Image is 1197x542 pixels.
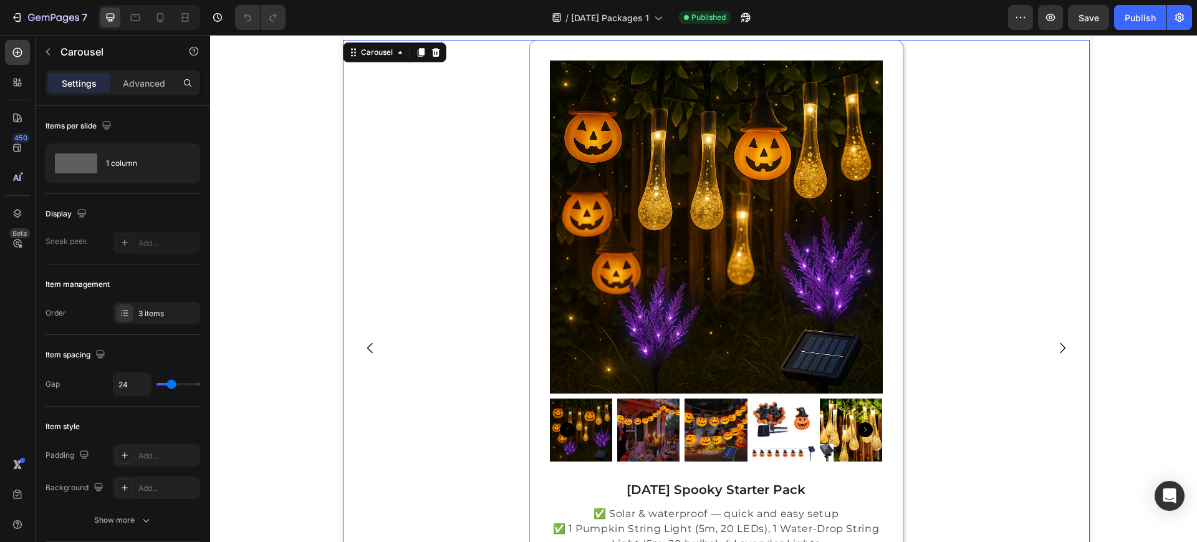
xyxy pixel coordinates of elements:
div: Beta [9,228,30,238]
img: Pumpkin String Lights | Solar-Powered Waterproof Halloween Decorations | Outdoor Yard & Garden Decor [542,364,605,426]
p: Advanced [123,77,165,90]
div: Item style [46,421,80,432]
p: Settings [62,77,97,90]
div: Add... [138,483,197,494]
img: Solar String Lights Outdoor | Waterproof Water Drop Beads Lights | Perfect for Holiday, Patio, Ga... [610,364,672,426]
p: 7 [82,10,87,25]
span: [DATE] Packages 1 [571,11,649,24]
button: Carousel Next Arrow [648,387,663,402]
img: Pumpkin String Lights | Solar-Powered Waterproof Halloween Decorations | Outdoor Yard & Garden Decor [407,364,469,426]
div: 450 [12,133,30,143]
img: Pumpkin String Lights | Solar-Powered Waterproof Halloween Decorations | Outdoor Yard & Garden Decor [474,364,537,426]
button: 7 [5,5,93,30]
button: Show more [46,509,200,531]
div: Items per slide [46,118,114,135]
div: Open Intercom Messenger [1155,481,1185,511]
button: Carousel Next Arrow [835,296,870,331]
div: 1 column [106,149,182,178]
p: Carousel [60,44,166,59]
div: Show more [94,514,152,526]
span: Published [691,12,726,23]
h2: [DATE] Spooky Starter Pack [340,445,673,464]
div: Sneak peek [46,236,87,247]
span: Save [1079,12,1099,23]
div: Item spacing [46,347,108,364]
div: Undo/Redo [235,5,286,30]
button: Save [1068,5,1109,30]
div: Padding [46,447,92,464]
span: / [565,11,569,24]
input: Auto [113,373,151,395]
button: Publish [1114,5,1166,30]
div: Display [46,206,89,223]
div: Publish [1125,11,1156,24]
div: Order [46,307,66,319]
div: Carousel [148,12,185,23]
div: Add... [138,450,197,462]
div: Gap [46,379,60,390]
p: ✅ Solar & waterproof — quick and easy setup ✅ 1 Pumpkin String Light (5m, 20 LEDs), 1 Water-Drop ... [341,472,671,531]
div: 3 items [138,308,197,319]
iframe: To enrich screen reader interactions, please activate Accessibility in Grammarly extension settings [210,35,1197,542]
div: Background [46,480,106,496]
button: Carousel Back Arrow [350,387,365,402]
div: Item management [46,279,110,290]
